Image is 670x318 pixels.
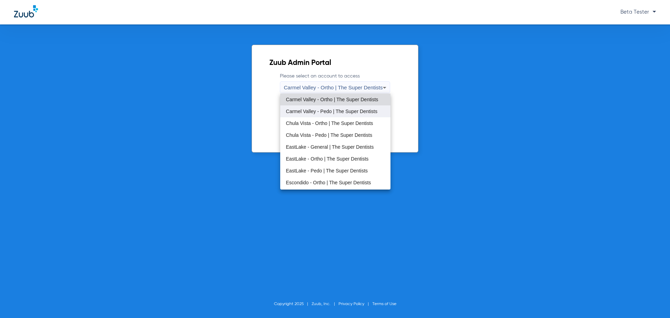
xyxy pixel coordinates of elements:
span: Chula Vista - Pedo | The Super Dentists [286,133,372,138]
span: Chula Vista - Ortho | The Super Dentists [286,121,373,126]
span: EastLake - Pedo | The Super Dentists [286,168,368,173]
iframe: Chat Widget [635,284,670,318]
span: Escondido - Ortho | The Super Dentists [286,180,371,185]
span: EastLake - Ortho | The Super Dentists [286,156,368,161]
span: EastLake - General | The Super Dentists [286,145,374,149]
span: Carmel Valley - Pedo | The Super Dentists [286,109,377,114]
span: Carmel Valley - Ortho | The Super Dentists [286,97,378,102]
